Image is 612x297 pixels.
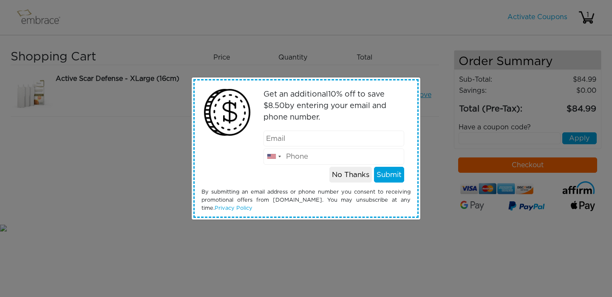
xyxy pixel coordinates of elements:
[268,102,285,110] span: 8.50
[328,91,336,98] span: 10
[264,149,283,164] div: United States: +1
[329,167,372,183] button: No Thanks
[195,188,417,213] div: By submitting an email address or phone number you consent to receiving promotional offers from [...
[263,131,405,147] input: Email
[199,85,255,140] img: money2.png
[263,89,405,123] p: Get an additional % off to save $ by entering your email and phone number.
[374,167,404,183] button: Submit
[263,148,405,165] input: Phone
[215,206,252,211] a: Privacy Policy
